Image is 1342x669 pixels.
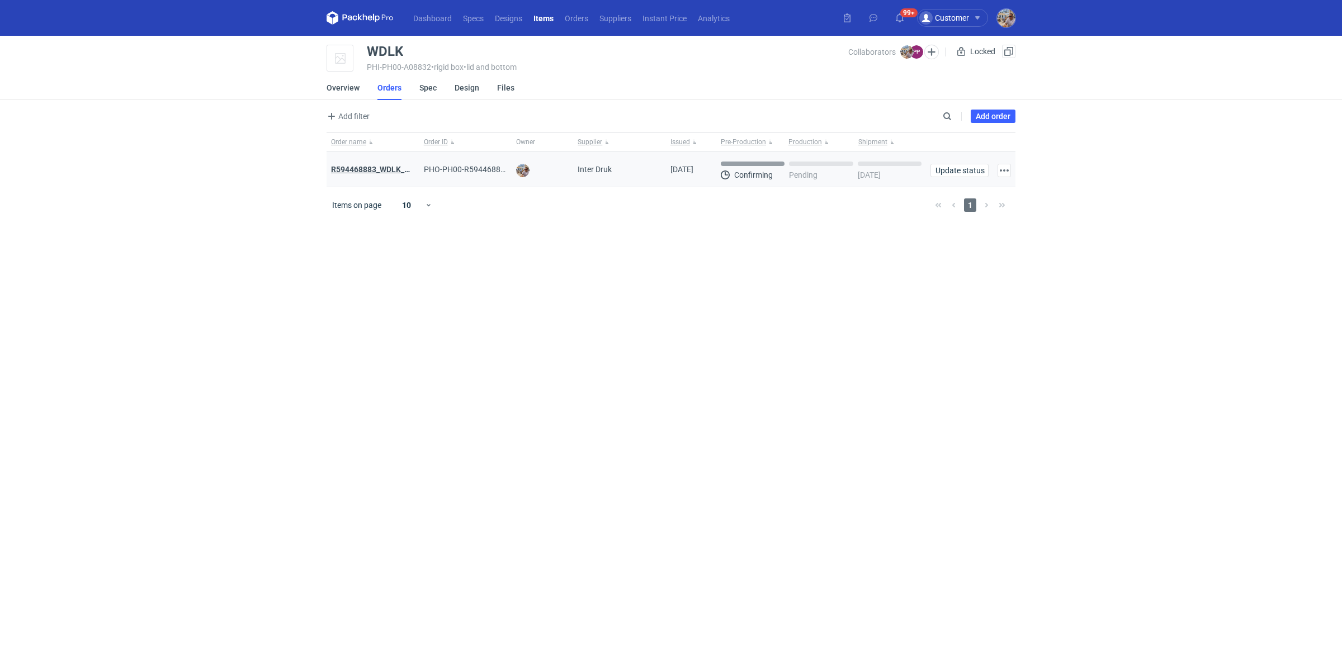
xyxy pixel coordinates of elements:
a: Files [497,75,514,100]
input: Search [941,110,976,123]
a: Specs [457,11,489,25]
svg: Packhelp Pro [327,11,394,25]
button: Customer [917,9,997,27]
div: Locked [954,45,998,58]
span: Items on page [332,200,381,211]
a: Design [455,75,479,100]
button: Supplier [573,133,666,151]
a: R594468883_WDLK_RPCD [331,165,424,174]
span: • lid and bottom [464,63,517,72]
a: Orders [377,75,401,100]
button: Actions [998,164,1011,177]
a: Designs [489,11,528,25]
img: Michał Palasek [900,45,914,59]
button: Duplicate Item [1002,45,1015,58]
span: PHO-PH00-R594468883_WDLK_RPCD [424,165,557,174]
button: Issued [666,133,716,151]
a: Orders [559,11,594,25]
img: Michał Palasek [516,164,530,177]
span: Pre-Production [721,137,766,146]
span: Owner [516,137,535,146]
button: Shipment [856,133,926,151]
img: Michał Palasek [997,9,1015,27]
figcaption: PP [910,45,923,59]
span: Shipment [858,137,887,146]
div: Customer [919,11,969,25]
button: Edit collaborators [924,45,939,59]
p: Pending [789,170,818,179]
a: Dashboard [408,11,457,25]
button: Add filter [324,110,370,123]
span: Order ID [424,137,448,146]
a: Spec [419,75,437,100]
a: Instant Price [637,11,692,25]
span: 1 [964,198,976,212]
div: PHI-PH00-A08832 [367,63,848,72]
a: Suppliers [594,11,637,25]
div: 10 [389,197,425,213]
p: Confirming [734,170,773,179]
span: Issued [670,137,690,146]
div: WDLK [367,45,403,58]
button: Pre-Production [716,133,786,151]
span: Collaborators [848,48,896,56]
button: 99+ [891,9,909,27]
a: Overview [327,75,360,100]
p: [DATE] [858,170,881,179]
span: 28/07/2025 [670,165,693,174]
a: Items [528,11,559,25]
span: Supplier [578,137,602,146]
span: Inter Druk [578,164,612,175]
span: Add filter [325,110,370,123]
a: Analytics [692,11,735,25]
button: Update status [930,164,989,177]
button: Order ID [419,133,512,151]
span: Update status [935,167,984,174]
a: Add order [971,110,1015,123]
button: Production [786,133,856,151]
button: Order name [327,133,419,151]
span: Order name [331,137,366,146]
div: Inter Druk [573,151,666,187]
span: • rigid box [431,63,464,72]
span: Production [788,137,822,146]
